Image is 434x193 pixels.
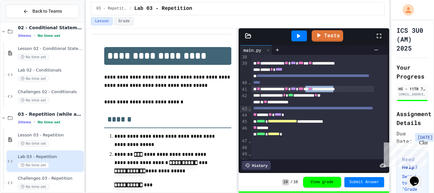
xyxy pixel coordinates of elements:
h2: Assignment Details [397,109,428,127]
div: 42 [240,93,248,106]
span: Lab 02 - Conditionals [18,68,83,73]
div: 41 [240,86,248,93]
span: 10 [282,179,289,185]
h1: ICS 3U0 (AM) 2025 [397,26,428,52]
button: Back to Teams [6,4,79,18]
span: No time set [18,54,49,60]
span: No time set [37,34,60,38]
span: 03 - Repetition (while and for) [96,6,127,11]
span: Lab 03 - Repetition [134,5,192,12]
span: 3 items [18,34,31,38]
span: 10 [293,180,298,185]
span: No time set [18,76,49,82]
span: Fold line [248,151,251,156]
div: 50 [240,158,248,164]
span: Challenges 03 - Repetition [18,176,83,181]
button: Lesson [91,17,113,25]
span: Lesson 02 - Conditional Statements (if) [18,46,83,52]
div: 47 [240,138,248,144]
a: Tests [312,30,343,42]
span: / [129,6,132,11]
div: History [242,161,271,170]
span: 03 - Repetition (while and for) [18,111,83,117]
div: main.py [240,47,264,53]
div: 48 [240,145,248,151]
span: No time set [18,141,49,147]
div: 45 [240,119,248,125]
div: 46 [240,125,248,138]
span: No time set [18,184,49,190]
div: 43 [240,106,248,112]
div: main.py [240,45,272,55]
span: / [290,180,293,185]
span: Lab 03 - Repetition [18,154,83,160]
iframe: chat widget [407,168,428,187]
span: 3 items [18,120,31,124]
div: 44 [240,112,248,119]
div: [EMAIL_ADDRESS][DOMAIN_NAME] [398,92,426,97]
button: View grade [303,177,341,188]
span: Submit Answer [349,180,379,185]
span: Challenges 02 - Conditionals [18,89,83,95]
span: Back to Teams [32,8,62,15]
div: HS - 11TR 781987 [PERSON_NAME] SS [398,86,426,92]
span: • [34,120,35,125]
div: 40 [240,80,248,86]
button: Submit Answer [344,177,384,187]
span: No time set [18,162,49,168]
div: Chat with us now!Close [3,3,44,40]
div: My Account [396,3,416,17]
span: • [34,33,35,38]
span: No time set [37,120,60,124]
span: Fold line [248,139,251,144]
span: No time set [18,97,49,103]
div: 49 [240,151,248,157]
div: 39 [240,60,248,80]
span: Fold line [248,106,251,111]
h2: Your Progress [397,63,428,81]
span: Fold line [248,80,251,85]
iframe: chat widget [381,140,428,167]
span: Lesson 03 - Repetition [18,133,83,138]
button: Grade [114,17,134,25]
div: 38 [240,54,248,60]
span: 02 - Conditional Statements (if) [18,25,83,31]
span: Due Date: [397,130,412,145]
